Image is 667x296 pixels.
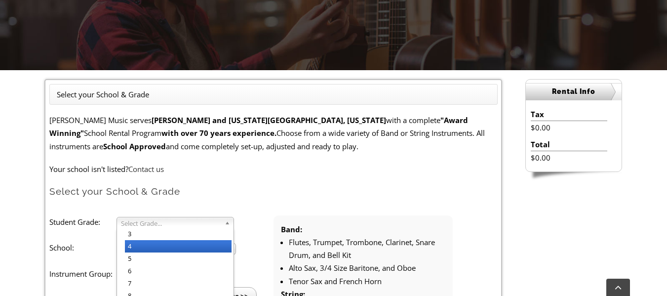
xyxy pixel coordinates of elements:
h2: Rental Info [526,83,622,100]
li: Alto Sax, 3/4 Size Baritone, and Oboe [289,261,445,274]
p: Your school isn't listed? [49,163,498,175]
label: Instrument Group: [49,267,117,280]
strong: School Approved [103,141,166,151]
li: $0.00 [531,151,607,164]
a: Contact us [128,164,164,174]
li: Tax [531,108,607,121]
li: Tenor Sax and French Horn [289,275,445,288]
strong: with over 70 years experience. [161,128,276,138]
li: 7 [125,277,232,290]
li: 5 [125,253,232,265]
li: Flutes, Trumpet, Trombone, Clarinet, Snare Drum, and Bell Kit [289,236,445,262]
label: School: [49,241,117,254]
strong: Band: [281,224,302,234]
li: $0.00 [531,121,607,134]
li: 4 [125,240,232,253]
img: sidebar-footer.png [525,172,622,181]
h2: Select your School & Grade [49,185,498,198]
p: [PERSON_NAME] Music serves with a complete School Rental Program Choose from a wide variety of Ba... [49,114,498,153]
li: 3 [125,228,232,240]
li: Total [531,138,607,151]
li: 6 [125,265,232,277]
strong: [PERSON_NAME] and [US_STATE][GEOGRAPHIC_DATA], [US_STATE] [152,115,386,125]
label: Student Grade: [49,215,117,228]
span: Select Grade... [121,217,221,229]
li: Select your School & Grade [57,88,149,101]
